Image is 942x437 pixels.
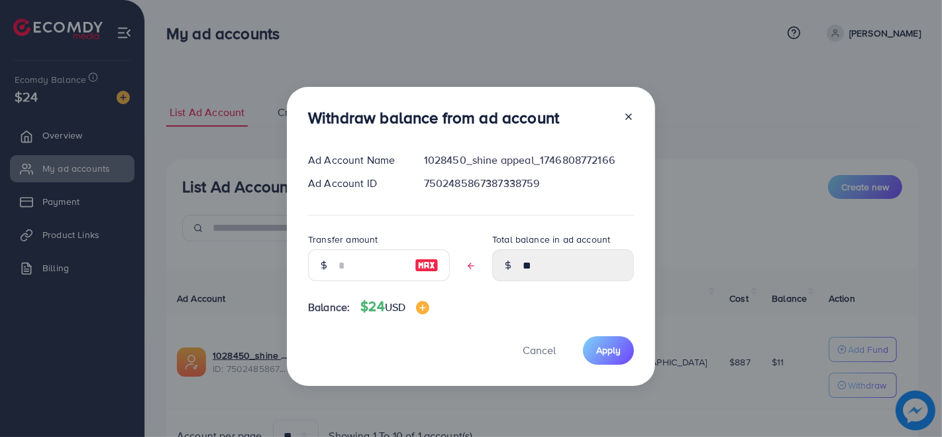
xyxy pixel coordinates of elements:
[308,233,378,246] label: Transfer amount
[385,300,405,314] span: USD
[583,336,634,365] button: Apply
[297,153,413,168] div: Ad Account Name
[492,233,610,246] label: Total balance in ad account
[413,176,645,191] div: 7502485867387338759
[308,300,350,315] span: Balance:
[413,153,645,168] div: 1028450_shine appeal_1746808772166
[415,257,439,273] img: image
[297,176,413,191] div: Ad Account ID
[416,301,429,314] img: image
[506,336,572,365] button: Cancel
[308,108,559,127] h3: Withdraw balance from ad account
[596,343,621,357] span: Apply
[523,343,556,357] span: Cancel
[360,298,429,315] h4: $24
